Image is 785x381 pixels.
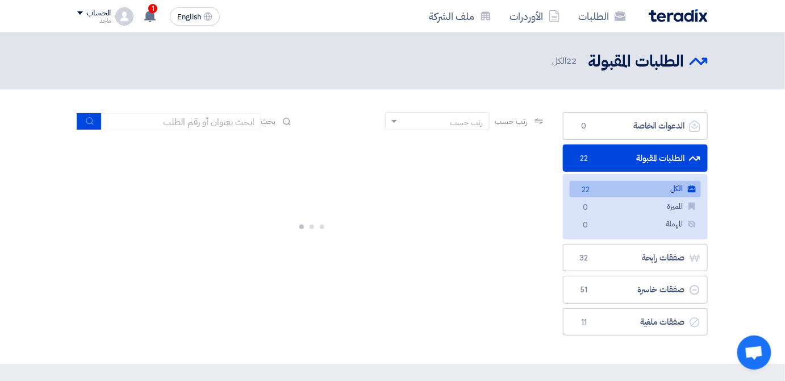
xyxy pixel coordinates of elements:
[577,284,591,296] span: 51
[579,184,592,196] span: 22
[86,9,111,18] div: الحساب
[570,181,701,197] a: الكل
[566,55,577,67] span: 22
[563,144,708,172] a: الطلبات المقبولة22
[563,276,708,304] a: صفقات خاسرة51
[115,7,133,26] img: profile_test.png
[563,244,708,272] a: صفقات رابحة32
[588,51,684,73] h2: الطلبات المقبولة
[102,113,261,130] input: ابحث بعنوان أو رقم الطلب
[261,115,275,127] span: بحث
[577,121,591,132] span: 0
[570,198,701,215] a: المميزة
[649,9,708,22] img: Teradix logo
[569,3,635,30] a: الطلبات
[577,252,591,264] span: 32
[577,153,591,164] span: 22
[148,4,157,13] span: 1
[495,115,528,127] span: رتب حسب
[737,336,771,370] div: Open chat
[420,3,500,30] a: ملف الشركة
[77,18,111,24] div: ماجد
[177,13,201,21] span: English
[450,117,483,129] div: رتب حسب
[579,220,592,231] span: 0
[553,55,579,68] span: الكل
[579,202,592,214] span: 0
[577,317,591,328] span: 11
[563,308,708,336] a: صفقات ملغية11
[500,3,569,30] a: الأوردرات
[170,7,220,26] button: English
[570,216,701,233] a: المهملة
[563,112,708,140] a: الدعوات الخاصة0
